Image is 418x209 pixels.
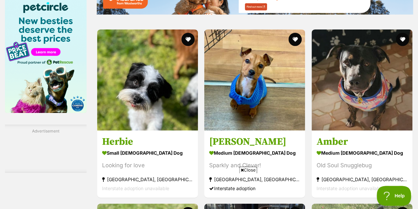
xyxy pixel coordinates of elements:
[317,161,407,170] div: Old Soul Snugglebug
[317,135,407,148] h3: Amber
[317,185,384,191] span: Interstate adoption unavailable
[396,33,409,46] button: favourite
[102,135,193,148] h3: Herbie
[209,148,300,157] strong: medium [DEMOGRAPHIC_DATA] Dog
[204,29,305,131] img: Jolie - Australian Kelpie Dog
[239,167,257,173] span: Close
[312,29,412,131] img: Amber - Staffordshire Bull Terrier Dog
[102,161,193,170] div: Looking for love
[97,29,198,131] img: Herbie - Maltese x Shih Tzu Dog
[209,161,300,170] div: Sparkly and Clever!
[317,175,407,183] strong: [GEOGRAPHIC_DATA], [GEOGRAPHIC_DATA]
[102,148,193,157] strong: small [DEMOGRAPHIC_DATA] Dog
[5,125,87,173] div: Advertisement
[289,33,302,46] button: favourite
[209,135,300,148] h3: [PERSON_NAME]
[312,130,412,197] a: Amber medium [DEMOGRAPHIC_DATA] Dog Old Soul Snugglebug [GEOGRAPHIC_DATA], [GEOGRAPHIC_DATA] Inte...
[377,186,411,206] iframe: Help Scout Beacon - Open
[97,130,198,197] a: Herbie small [DEMOGRAPHIC_DATA] Dog Looking for love [GEOGRAPHIC_DATA], [GEOGRAPHIC_DATA] Interst...
[89,176,329,206] iframe: Advertisement
[181,33,195,46] button: favourite
[317,148,407,157] strong: medium [DEMOGRAPHIC_DATA] Dog
[204,130,305,197] a: [PERSON_NAME] medium [DEMOGRAPHIC_DATA] Dog Sparkly and Clever! [GEOGRAPHIC_DATA], [GEOGRAPHIC_DA...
